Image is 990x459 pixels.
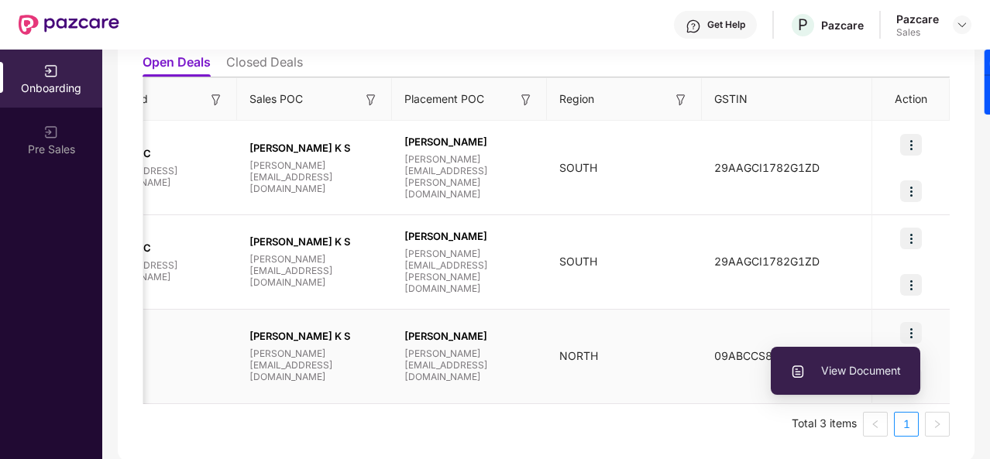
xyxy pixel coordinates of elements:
[404,135,535,148] span: [PERSON_NAME]
[249,159,380,194] span: [PERSON_NAME][EMAIL_ADDRESS][DOMAIN_NAME]
[404,348,535,382] span: [PERSON_NAME][EMAIL_ADDRESS][DOMAIN_NAME]
[900,322,922,344] img: icon
[896,26,939,39] div: Sales
[821,18,864,33] div: Pazcare
[547,253,702,270] div: SOUTH
[363,92,379,108] img: svg+xml;base64,PHN2ZyB3aWR0aD0iMTYiIGhlaWdodD0iMTYiIHZpZXdCb3g9IjAgMCAxNiAxNiIgZmlsbD0ibm9uZSIgeG...
[249,348,380,382] span: [PERSON_NAME][EMAIL_ADDRESS][DOMAIN_NAME]
[792,412,857,437] li: Total 3 items
[894,412,919,437] li: 1
[933,420,942,429] span: right
[404,153,535,200] span: [PERSON_NAME][EMAIL_ADDRESS][PERSON_NAME][DOMAIN_NAME]
[404,330,535,342] span: [PERSON_NAME]
[863,412,888,437] button: left
[702,255,832,268] span: 29AAGCI1782G1ZD
[404,91,484,108] span: Placement POC
[404,230,535,242] span: [PERSON_NAME]
[956,19,968,31] img: svg+xml;base64,PHN2ZyBpZD0iRHJvcGRvd24tMzJ4MzIiIHhtbG5zPSJodHRwOi8vd3d3LnczLm9yZy8yMDAwL3N2ZyIgd2...
[95,259,225,283] span: [EMAIL_ADDRESS][DOMAIN_NAME]
[208,92,224,108] img: svg+xml;base64,PHN2ZyB3aWR0aD0iMTYiIGhlaWdodD0iMTYiIHZpZXdCb3g9IjAgMCAxNiAxNiIgZmlsbD0ibm9uZSIgeG...
[798,15,808,34] span: P
[143,54,211,77] li: Open Deals
[404,248,535,294] span: [PERSON_NAME][EMAIL_ADDRESS][PERSON_NAME][DOMAIN_NAME]
[518,92,534,108] img: svg+xml;base64,PHN2ZyB3aWR0aD0iMTYiIGhlaWdodD0iMTYiIHZpZXdCb3g9IjAgMCAxNiAxNiIgZmlsbD0ibm9uZSIgeG...
[547,348,702,365] div: NORTH
[249,91,303,108] span: Sales POC
[790,362,901,379] span: View Document
[871,420,880,429] span: left
[900,274,922,296] img: icon
[863,412,888,437] li: Previous Page
[702,161,832,174] span: 29AAGCI1782G1ZD
[559,91,594,108] span: Region
[702,78,872,121] th: GSTIN
[547,159,702,176] div: SOUTH
[95,147,225,159] span: Shyamala C
[19,15,119,35] img: New Pazcare Logo
[226,54,303,77] li: Closed Deals
[95,165,225,188] span: [EMAIL_ADDRESS][DOMAIN_NAME]
[702,349,835,362] span: 09ABCCS8031R1ZO
[673,92,689,108] img: svg+xml;base64,PHN2ZyB3aWR0aD0iMTYiIGhlaWdodD0iMTYiIHZpZXdCb3g9IjAgMCAxNiAxNiIgZmlsbD0ibm9uZSIgeG...
[249,330,380,342] span: [PERSON_NAME] K S
[925,412,950,437] li: Next Page
[249,142,380,154] span: [PERSON_NAME] K S
[707,19,745,31] div: Get Help
[896,12,939,26] div: Pazcare
[95,241,225,254] span: Shyamala C
[43,63,59,79] img: svg+xml;base64,PHN2ZyB3aWR0aD0iMjAiIGhlaWdodD0iMjAiIHZpZXdCb3g9IjAgMCAyMCAyMCIgZmlsbD0ibm9uZSIgeG...
[925,412,950,437] button: right
[900,180,922,202] img: icon
[900,134,922,156] img: icon
[900,228,922,249] img: icon
[686,19,701,34] img: svg+xml;base64,PHN2ZyBpZD0iSGVscC0zMngzMiIgeG1sbnM9Imh0dHA6Ly93d3cudzMub3JnLzIwMDAvc3ZnIiB3aWR0aD...
[872,78,950,121] th: Action
[790,364,806,379] img: svg+xml;base64,PHN2ZyBpZD0iVXBsb2FkX0xvZ3MiIGRhdGEtbmFtZT0iVXBsb2FkIExvZ3MiIHhtbG5zPSJodHRwOi8vd3...
[43,125,59,140] img: svg+xml;base64,PHN2ZyB3aWR0aD0iMjAiIGhlaWdodD0iMjAiIHZpZXdCb3g9IjAgMCAyMCAyMCIgZmlsbD0ibm9uZSIgeG...
[249,253,380,288] span: [PERSON_NAME][EMAIL_ADDRESS][DOMAIN_NAME]
[249,235,380,248] span: [PERSON_NAME] K S
[895,413,918,436] a: 1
